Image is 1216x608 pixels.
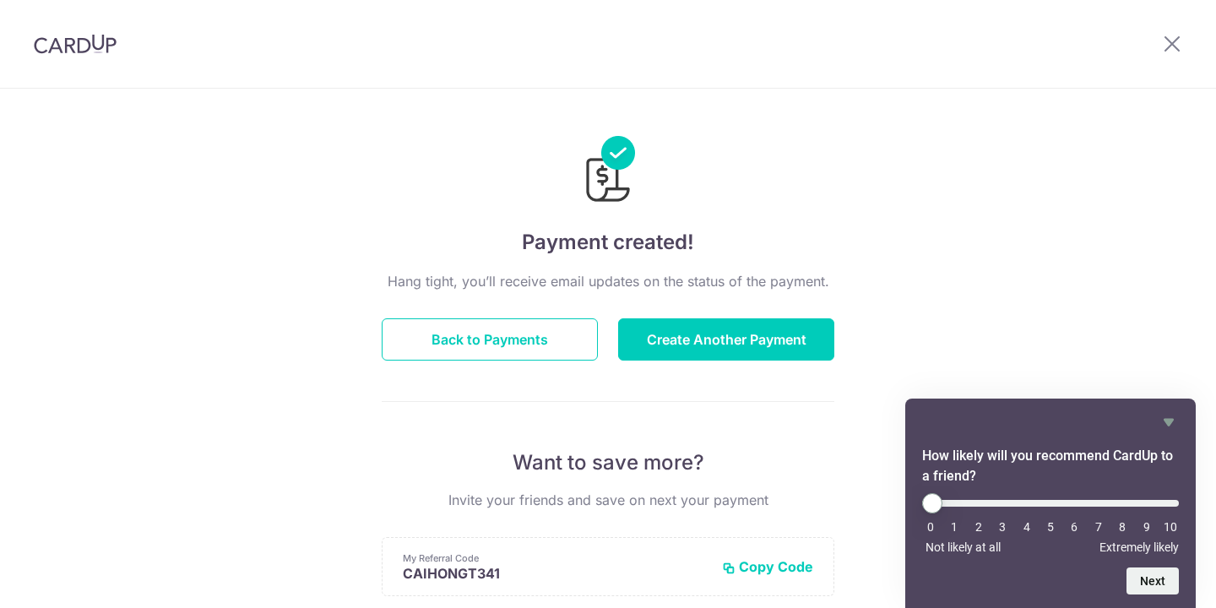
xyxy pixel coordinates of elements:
[922,412,1179,594] div: How likely will you recommend CardUp to a friend? Select an option from 0 to 10, with 0 being Not...
[618,318,834,361] button: Create Another Payment
[722,558,813,575] button: Copy Code
[382,318,598,361] button: Back to Payments
[1042,520,1059,534] li: 5
[994,520,1011,534] li: 3
[34,34,117,54] img: CardUp
[1090,520,1107,534] li: 7
[382,490,834,510] p: Invite your friends and save on next your payment
[922,520,939,534] li: 0
[403,565,708,582] p: CAIHONGT341
[922,493,1179,554] div: How likely will you recommend CardUp to a friend? Select an option from 0 to 10, with 0 being Not...
[926,540,1001,554] span: Not likely at all
[970,520,987,534] li: 2
[1018,520,1035,534] li: 4
[382,271,834,291] p: Hang tight, you’ll receive email updates on the status of the payment.
[1159,412,1179,432] button: Hide survey
[1114,520,1131,534] li: 8
[1126,567,1179,594] button: Next question
[922,446,1179,486] h2: How likely will you recommend CardUp to a friend? Select an option from 0 to 10, with 0 being Not...
[1162,520,1179,534] li: 10
[1138,520,1155,534] li: 9
[403,551,708,565] p: My Referral Code
[1066,520,1083,534] li: 6
[382,227,834,258] h4: Payment created!
[382,449,834,476] p: Want to save more?
[1099,540,1179,554] span: Extremely likely
[581,136,635,207] img: Payments
[946,520,963,534] li: 1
